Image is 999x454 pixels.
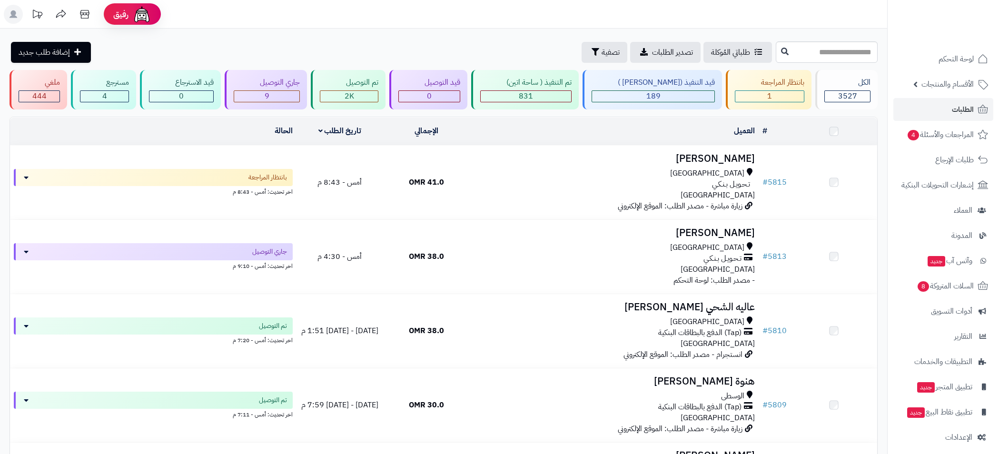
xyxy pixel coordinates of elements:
span: (Tap) الدفع بالبطاقات البنكية [658,327,742,338]
span: [DATE] - [DATE] 7:59 م [301,399,378,411]
div: قيد التنفيذ ([PERSON_NAME] ) [592,77,715,88]
span: [GEOGRAPHIC_DATA] [670,316,744,327]
div: اخر تحديث: أمس - 7:20 م [14,335,293,345]
a: طلباتي المُوكلة [703,42,772,63]
span: جديد [917,382,935,393]
div: تم التنفيذ ( ساحة اتين) [480,77,572,88]
div: قيد الاسترجاع [149,77,214,88]
h3: [PERSON_NAME] [474,227,755,238]
span: زيارة مباشرة - مصدر الطلب: الموقع الإلكتروني [618,423,742,434]
span: تم التوصيل [259,321,287,331]
span: 41.0 OMR [409,177,444,188]
a: التقارير [893,325,993,348]
a: جاري التوصيل 9 [223,70,309,109]
span: جديد [907,407,925,418]
div: اخر تحديث: أمس - 8:43 م [14,186,293,196]
span: 0 [427,90,432,102]
a: إضافة طلب جديد [11,42,91,63]
span: 444 [32,90,47,102]
span: 3527 [838,90,857,102]
td: - مصدر الطلب: لوحة التحكم [470,220,759,294]
span: # [762,325,768,336]
a: مسترجع 4 [69,70,138,109]
span: أمس - 8:43 م [317,177,362,188]
a: طلبات الإرجاع [893,148,993,171]
a: العملاء [893,199,993,222]
div: 831 [481,91,571,102]
span: [DATE] - [DATE] 1:51 م [301,325,378,336]
span: جديد [928,256,945,266]
span: طلبات الإرجاع [935,153,974,167]
span: [GEOGRAPHIC_DATA] [681,189,755,201]
a: أدوات التسويق [893,300,993,323]
a: تاريخ الطلب [318,125,362,137]
a: تطبيق نقاط البيعجديد [893,401,993,424]
div: 189 [592,91,714,102]
span: تم التوصيل [259,395,287,405]
span: 9 [265,90,269,102]
div: 444 [19,91,59,102]
a: الكل3527 [813,70,880,109]
span: الأقسام والمنتجات [921,78,974,91]
a: قيد الاسترجاع 0 [138,70,223,109]
span: [GEOGRAPHIC_DATA] [681,412,755,424]
img: ai-face.png [132,5,151,24]
span: # [762,177,768,188]
span: تطبيق المتجر [916,380,972,394]
span: طلباتي المُوكلة [711,47,750,58]
span: المدونة [951,229,972,242]
span: [GEOGRAPHIC_DATA] [670,168,744,179]
div: 9 [234,91,299,102]
span: الطلبات [952,103,974,116]
span: 2K [345,90,354,102]
a: الإجمالي [415,125,438,137]
span: الوسطى [721,391,744,402]
a: التطبيقات والخدمات [893,350,993,373]
span: لوحة التحكم [939,52,974,66]
a: #5813 [762,251,787,262]
span: أمس - 4:30 م [317,251,362,262]
span: تـحـويـل بـنـكـي [703,253,742,264]
h3: عاليه الشحي [PERSON_NAME] [474,302,755,313]
h3: هنوة [PERSON_NAME] [474,376,755,387]
span: 831 [519,90,533,102]
div: قيد التوصيل [398,77,460,88]
span: [GEOGRAPHIC_DATA] [681,338,755,349]
img: logo-2.png [934,25,990,45]
a: ملغي 444 [8,70,69,109]
span: 1 [767,90,772,102]
button: تصفية [582,42,627,63]
a: #5815 [762,177,787,188]
a: السلات المتروكة8 [893,275,993,297]
a: العميل [734,125,755,137]
a: قيد التوصيل 0 [387,70,469,109]
span: تطبيق نقاط البيع [906,405,972,419]
div: الكل [824,77,870,88]
a: لوحة التحكم [893,48,993,70]
a: #5809 [762,399,787,411]
a: قيد التنفيذ ([PERSON_NAME] ) 189 [581,70,724,109]
div: 2049 [320,91,378,102]
a: إشعارات التحويلات البنكية [893,174,993,197]
a: تحديثات المنصة [25,5,49,26]
div: اخر تحديث: أمس - 7:11 م [14,409,293,419]
div: 0 [399,91,460,102]
span: [GEOGRAPHIC_DATA] [670,242,744,253]
span: إضافة طلب جديد [19,47,70,58]
a: وآتس آبجديد [893,249,993,272]
span: 30.0 OMR [409,399,444,411]
a: المدونة [893,224,993,247]
a: الإعدادات [893,426,993,449]
span: التطبيقات والخدمات [914,355,972,368]
span: 189 [646,90,661,102]
span: الإعدادات [945,431,972,444]
span: جاري التوصيل [252,247,287,257]
a: تم التوصيل 2K [309,70,387,109]
div: بانتظار المراجعة [735,77,804,88]
div: 0 [149,91,213,102]
a: تم التنفيذ ( ساحة اتين) 831 [469,70,581,109]
a: # [762,125,767,137]
a: الحالة [275,125,293,137]
span: 4 [102,90,107,102]
span: 38.0 OMR [409,251,444,262]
